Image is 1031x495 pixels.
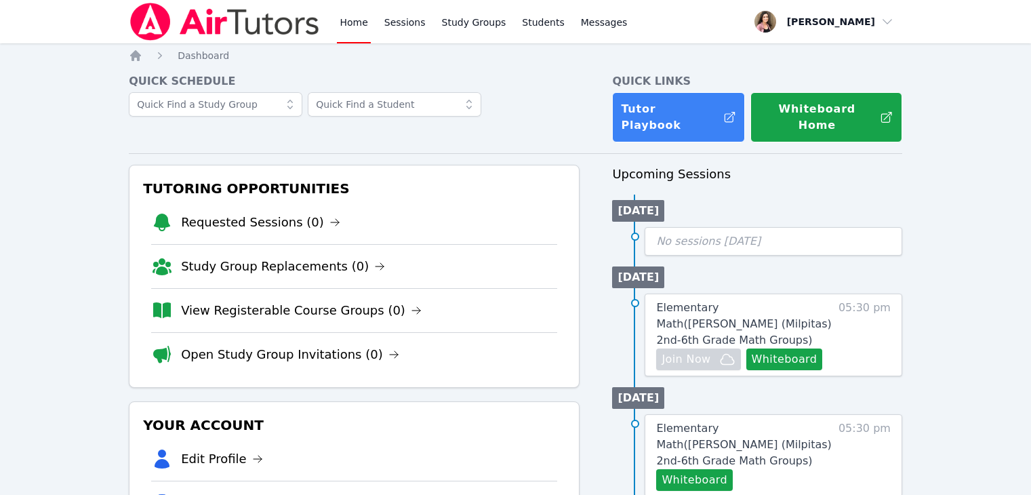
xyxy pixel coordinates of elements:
[129,3,321,41] img: Air Tutors
[656,235,761,248] span: No sessions [DATE]
[140,176,568,201] h3: Tutoring Opportunities
[656,469,733,491] button: Whiteboard
[656,300,832,349] a: Elementary Math([PERSON_NAME] (Milpitas) 2nd-6th Grade Math Groups)
[750,92,902,142] button: Whiteboard Home
[662,351,710,368] span: Join Now
[656,301,831,346] span: Elementary Math ( [PERSON_NAME] (Milpitas) 2nd-6th Grade Math Groups )
[838,300,891,370] span: 05:30 pm
[612,266,664,288] li: [DATE]
[178,50,229,61] span: Dashboard
[656,420,832,469] a: Elementary Math([PERSON_NAME] (Milpitas) 2nd-6th Grade Math Groups)
[656,422,831,467] span: Elementary Math ( [PERSON_NAME] (Milpitas) 2nd-6th Grade Math Groups )
[129,92,302,117] input: Quick Find a Study Group
[129,73,580,90] h4: Quick Schedule
[612,387,664,409] li: [DATE]
[612,92,745,142] a: Tutor Playbook
[656,349,740,370] button: Join Now
[612,73,902,90] h4: Quick Links
[178,49,229,62] a: Dashboard
[181,301,422,320] a: View Registerable Course Groups (0)
[746,349,823,370] button: Whiteboard
[181,345,399,364] a: Open Study Group Invitations (0)
[181,213,340,232] a: Requested Sessions (0)
[838,420,891,491] span: 05:30 pm
[308,92,481,117] input: Quick Find a Student
[129,49,902,62] nav: Breadcrumb
[181,257,385,276] a: Study Group Replacements (0)
[612,200,664,222] li: [DATE]
[140,413,568,437] h3: Your Account
[612,165,902,184] h3: Upcoming Sessions
[181,450,263,469] a: Edit Profile
[581,16,628,29] span: Messages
